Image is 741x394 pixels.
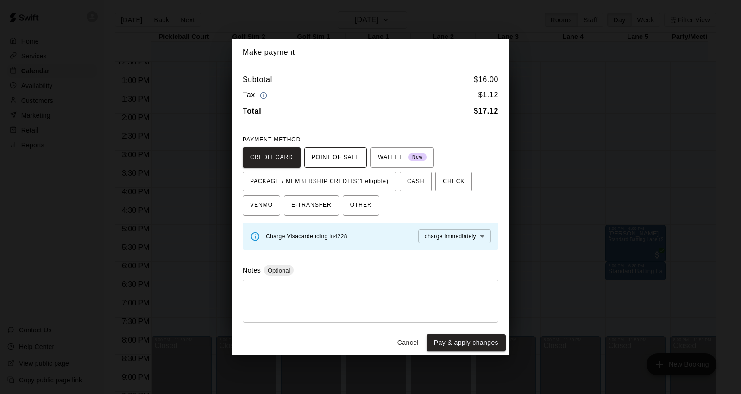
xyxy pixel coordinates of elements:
span: charge immediately [425,233,476,240]
span: Charge Visa card ending in 4228 [266,233,347,240]
button: OTHER [343,195,379,216]
span: CREDIT CARD [250,150,293,165]
span: PACKAGE / MEMBERSHIP CREDITS (1 eligible) [250,174,389,189]
label: Notes [243,267,261,274]
b: $ 17.12 [474,107,498,115]
button: PACKAGE / MEMBERSHIP CREDITS(1 eligible) [243,172,396,192]
button: Cancel [393,334,423,351]
span: PAYMENT METHOD [243,136,301,143]
h6: $ 16.00 [474,74,498,86]
button: POINT OF SALE [304,147,367,168]
b: Total [243,107,261,115]
button: E-TRANSFER [284,195,339,216]
h6: Subtotal [243,74,272,86]
span: Optional [264,267,294,274]
span: OTHER [350,198,372,213]
span: CHECK [443,174,465,189]
button: CASH [400,172,432,192]
span: E-TRANSFER [291,198,332,213]
span: CASH [407,174,424,189]
button: VENMO [243,195,280,216]
span: New [408,151,427,164]
h6: $ 1.12 [478,89,498,102]
button: Pay & apply changes [427,334,506,351]
h2: Make payment [232,39,509,66]
button: CHECK [435,172,472,192]
span: POINT OF SALE [312,150,359,165]
button: CREDIT CARD [243,147,301,168]
span: WALLET [378,150,427,165]
h6: Tax [243,89,270,102]
span: VENMO [250,198,273,213]
button: WALLET New [370,147,434,168]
